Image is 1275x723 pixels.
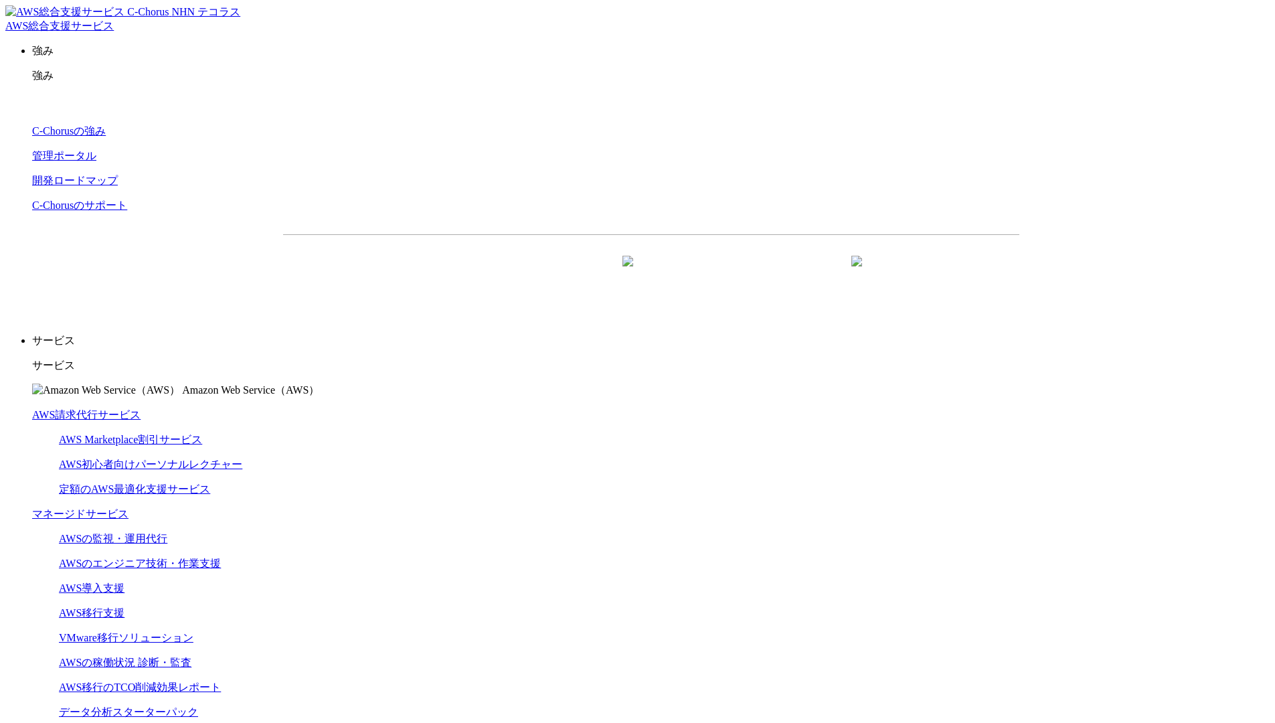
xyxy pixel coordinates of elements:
a: AWS総合支援サービス C-Chorus NHN テコラスAWS総合支援サービス [5,6,240,31]
a: データ分析スターターパック [59,706,198,718]
p: 強み [32,44,1270,58]
a: AWSの監視・運用代行 [59,533,167,544]
a: AWS移行のTCO削減効果レポート [59,681,221,693]
img: 矢印 [851,256,862,291]
a: AWS導入支援 [59,582,124,594]
a: 開発ロードマップ [32,175,118,186]
a: VMware移行ソリューション [59,632,193,643]
p: 強み [32,69,1270,83]
a: 資料を請求する [429,256,645,290]
a: マネージドサービス [32,508,129,519]
p: サービス [32,334,1270,348]
img: 矢印 [622,256,633,291]
a: 定額のAWS最適化支援サービス [59,483,210,495]
a: AWS Marketplace割引サービス [59,434,202,445]
a: まずは相談する [658,256,873,290]
a: AWS請求代行サービス [32,409,141,420]
img: AWS総合支援サービス C-Chorus [5,5,169,19]
a: 管理ポータル [32,150,96,161]
a: C-Chorusの強み [32,125,106,137]
a: AWSのエンジニア技術・作業支援 [59,558,221,569]
a: AWS初心者向けパーソナルレクチャー [59,459,242,470]
span: Amazon Web Service（AWS） [182,384,319,396]
img: Amazon Web Service（AWS） [32,384,180,398]
a: C-Chorusのサポート [32,199,127,211]
a: AWSの稼働状況 診断・監査 [59,657,191,668]
p: サービス [32,359,1270,373]
a: AWS移行支援 [59,607,124,619]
